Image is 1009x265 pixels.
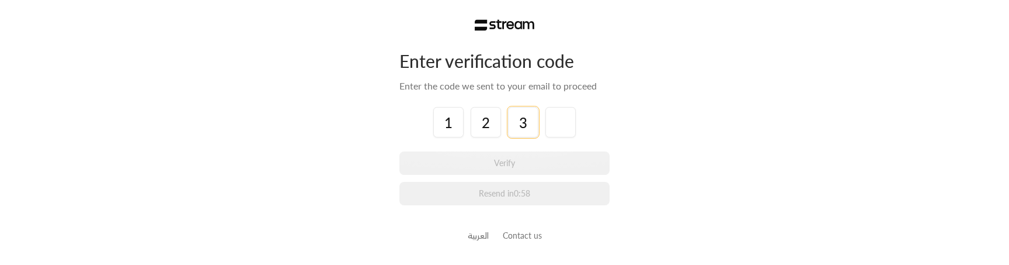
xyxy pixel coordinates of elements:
div: Enter verification code [399,50,610,72]
div: Enter the code we sent to your email to proceed [399,79,610,93]
a: Contact us [503,230,542,240]
a: العربية [468,225,489,246]
img: Stream Logo [475,19,535,31]
button: Contact us [503,229,542,242]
